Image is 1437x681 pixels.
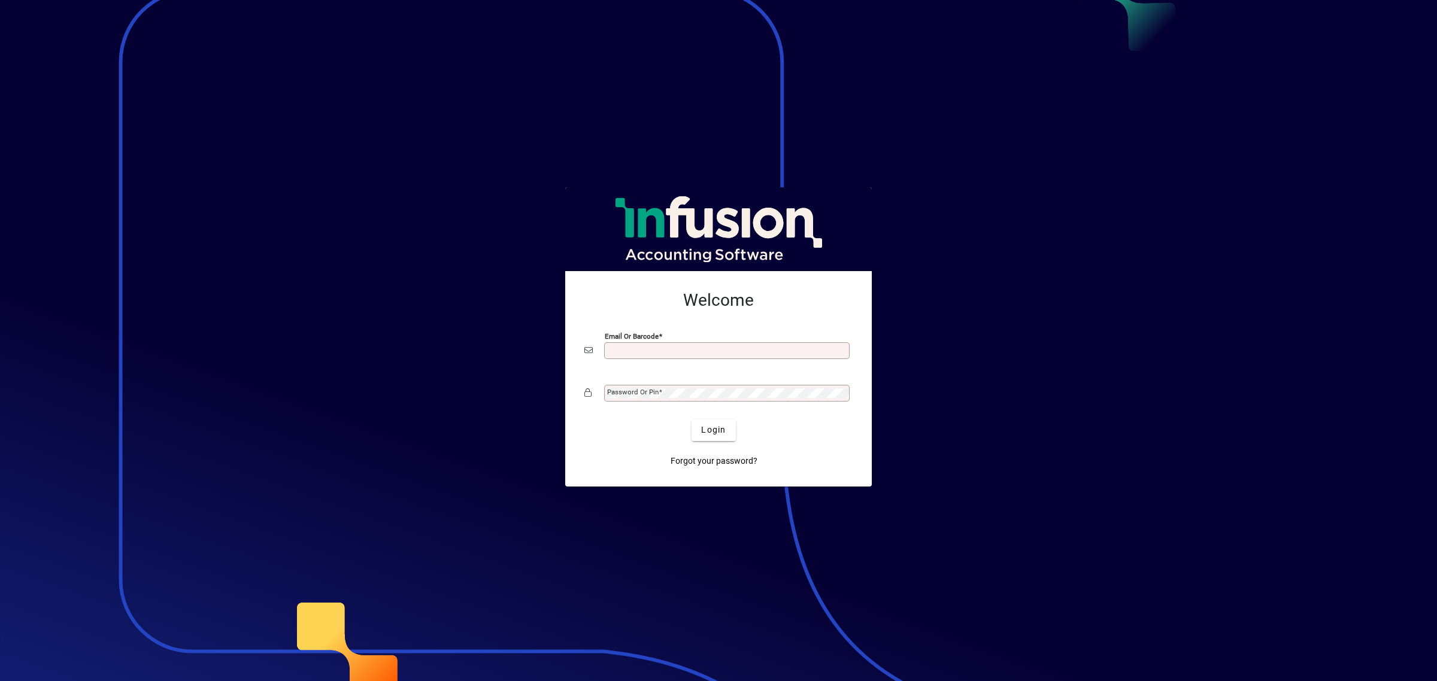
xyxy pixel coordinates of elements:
button: Login [692,419,735,441]
h2: Welcome [584,290,853,311]
span: Forgot your password? [671,455,757,467]
a: Forgot your password? [666,451,762,472]
mat-label: Password or Pin [607,388,659,396]
mat-label: Email or Barcode [605,332,659,340]
span: Login [701,424,726,436]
